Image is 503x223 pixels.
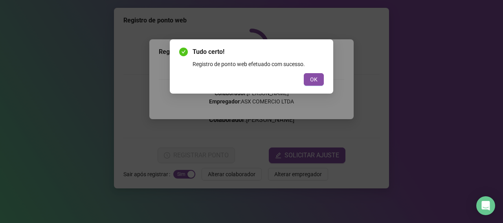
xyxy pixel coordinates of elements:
span: OK [310,75,318,84]
button: OK [304,73,324,86]
span: Tudo certo! [193,47,324,57]
div: Registro de ponto web efetuado com sucesso. [193,60,324,68]
div: Open Intercom Messenger [476,196,495,215]
span: check-circle [179,48,188,56]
